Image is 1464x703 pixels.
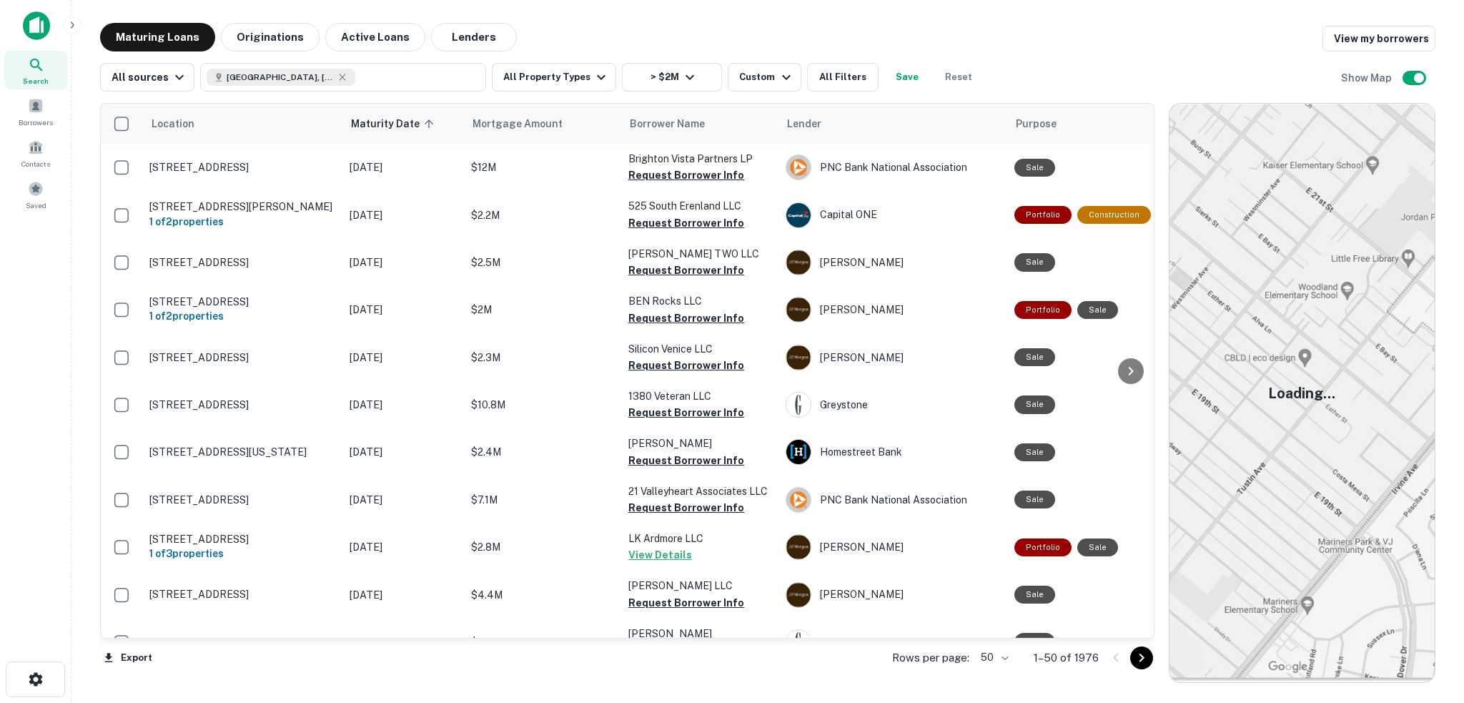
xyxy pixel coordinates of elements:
[786,392,1000,418] div: Greystone
[786,345,1000,370] div: [PERSON_NAME]
[786,582,1000,608] div: [PERSON_NAME]
[628,357,744,374] button: Request Borrower Info
[1014,253,1055,271] div: Sale
[1077,539,1118,556] div: Sale
[728,63,801,92] button: Custom
[100,23,215,51] button: Maturing Loans
[628,293,771,309] p: BEN Rocks LLC
[149,200,335,213] p: [STREET_ADDRESS][PERSON_NAME]
[350,255,457,270] p: [DATE]
[786,440,811,464] img: picture
[149,446,335,458] p: [STREET_ADDRESS][US_STATE]
[786,345,811,370] img: picture
[628,167,744,184] button: Request Borrower Info
[628,578,771,594] p: [PERSON_NAME] LLC
[221,23,320,51] button: Originations
[628,198,771,214] p: 525 South Erenland LLC
[1014,348,1055,366] div: Sale
[786,155,811,180] img: picture
[4,92,67,131] a: Borrowers
[630,115,705,132] span: Borrower Name
[471,397,614,413] p: $10.8M
[628,499,744,516] button: Request Borrower Info
[350,539,457,555] p: [DATE]
[786,439,1000,465] div: Homestreet Bank
[471,444,614,460] p: $2.4M
[4,134,67,172] a: Contacts
[1268,383,1335,404] h5: Loading...
[787,115,821,132] span: Lender
[1014,395,1055,413] div: Sale
[778,104,1007,144] th: Lender
[4,175,67,214] div: Saved
[149,351,335,364] p: [STREET_ADDRESS]
[1014,159,1055,177] div: Sale
[149,398,335,411] p: [STREET_ADDRESS]
[351,115,438,132] span: Maturity Date
[21,158,50,169] span: Contacts
[622,63,722,92] button: > $2M
[1014,491,1055,508] div: Sale
[628,388,771,404] p: 1380 Veteran LLC
[628,246,771,262] p: [PERSON_NAME] TWO LLC
[350,444,457,460] p: [DATE]
[1322,26,1435,51] a: View my borrowers
[471,587,614,603] p: $4.4M
[786,535,811,559] img: picture
[350,634,457,650] p: [DATE]
[892,649,969,667] p: Rows per page:
[4,51,67,89] div: Search
[23,75,49,87] span: Search
[149,308,335,324] h6: 1 of 2 properties
[628,531,771,546] p: LK Ardmore LLC
[1014,301,1072,319] div: This is a portfolio loan with 2 properties
[786,250,811,275] img: picture
[628,594,744,611] button: Request Borrower Info
[628,310,744,327] button: Request Borrower Info
[628,452,744,469] button: Request Borrower Info
[628,262,744,279] button: Request Borrower Info
[628,404,744,421] button: Request Borrower Info
[200,63,486,92] button: [GEOGRAPHIC_DATA], [GEOGRAPHIC_DATA], [GEOGRAPHIC_DATA]
[23,11,50,40] img: capitalize-icon.png
[149,588,335,601] p: [STREET_ADDRESS]
[786,583,811,607] img: picture
[100,63,194,92] button: All sources
[786,297,1000,323] div: [PERSON_NAME]
[1341,70,1394,86] h6: Show Map
[786,629,1000,655] div: Greystone
[149,533,335,546] p: [STREET_ADDRESS]
[149,636,335,649] p: [STREET_ADDRESS]
[975,647,1011,668] div: 50
[1014,633,1055,651] div: Sale
[464,104,621,144] th: Mortgage Amount
[149,546,335,561] h6: 1 of 3 properties
[1130,647,1153,669] button: Go to next page
[350,302,457,318] p: [DATE]
[786,630,811,654] img: picture
[1393,589,1464,657] div: Chat Widget
[471,255,614,270] p: $2.5M
[786,487,1000,513] div: PNC Bank National Association
[628,215,744,232] button: Request Borrower Info
[628,483,771,499] p: 21 Valleyheart Associates LLC
[807,63,879,92] button: All Filters
[100,647,156,669] button: Export
[621,104,778,144] th: Borrower Name
[471,302,614,318] p: $2M
[628,626,771,641] p: [PERSON_NAME]
[112,69,188,86] div: All sources
[1014,206,1072,224] div: This is a portfolio loan with 2 properties
[884,63,930,92] button: Save your search to get updates of matches that match your search criteria.
[471,539,614,555] p: $2.8M
[786,154,1000,180] div: PNC Bank National Association
[471,492,614,508] p: $7.1M
[149,161,335,174] p: [STREET_ADDRESS]
[628,341,771,357] p: Silicon Venice LLC
[350,587,457,603] p: [DATE]
[739,69,794,86] div: Custom
[471,350,614,365] p: $2.3M
[350,397,457,413] p: [DATE]
[142,104,342,144] th: Location
[786,393,811,417] img: picture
